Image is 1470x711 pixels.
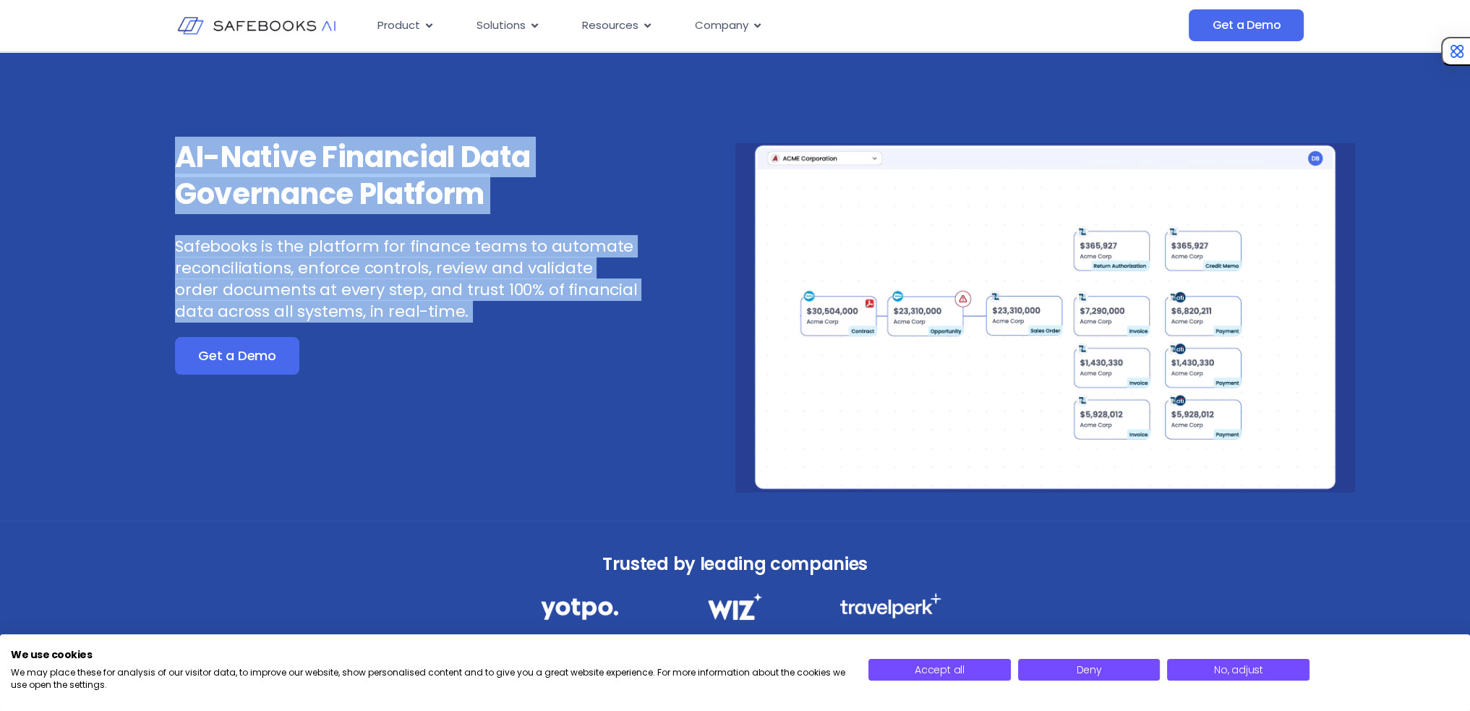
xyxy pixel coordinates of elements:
span: Deny [1076,663,1101,677]
img: Financial Data Governance 2 [701,593,769,620]
span: Solutions [477,17,526,34]
span: Company [695,17,748,34]
div: Menu Toggle [366,12,1044,40]
span: Accept all [915,663,965,677]
button: Deny all cookies [1018,659,1161,681]
h2: We use cookies [11,648,847,661]
p: We may place these for analysis of our visitor data, to improve our website, show personalised co... [11,667,847,691]
h3: Trusted by leading companies [509,550,962,579]
button: Accept all cookies [868,659,1011,681]
nav: Menu [366,12,1044,40]
span: Product [377,17,420,34]
h3: AI-Native Financial Data Governance Platform [175,139,639,213]
span: No, adjust [1214,663,1263,677]
span: Resources [582,17,638,34]
span: Get a Demo [198,349,276,363]
span: Get a Demo [1212,18,1281,33]
a: Get a Demo [175,337,299,375]
img: Financial Data Governance 1 [541,593,618,624]
p: Safebooks is the platform for finance teams to automate reconciliations, enforce controls, review... [175,236,639,323]
button: Adjust cookie preferences [1167,659,1309,681]
img: Financial Data Governance 3 [839,593,941,618]
a: Get a Demo [1189,9,1304,41]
